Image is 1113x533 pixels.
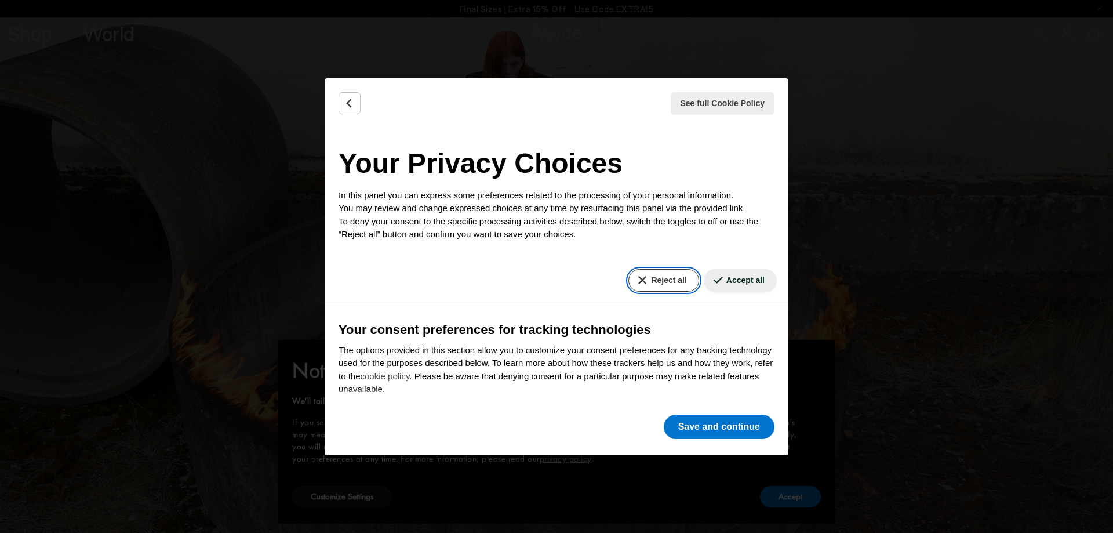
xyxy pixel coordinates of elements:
[361,371,410,381] a: cookie policy - link opens in a new tab
[339,344,774,396] p: The options provided in this section allow you to customize your consent preferences for any trac...
[628,269,699,292] button: Reject all
[339,189,774,241] p: In this panel you can express some preferences related to the processing of your personal informa...
[664,415,774,439] button: Save and continue
[681,97,765,110] span: See full Cookie Policy
[339,320,774,339] h3: Your consent preferences for tracking technologies
[339,143,774,184] h2: Your Privacy Choices
[339,92,361,114] button: Back
[671,92,775,115] button: See full Cookie Policy
[704,269,777,292] button: Accept all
